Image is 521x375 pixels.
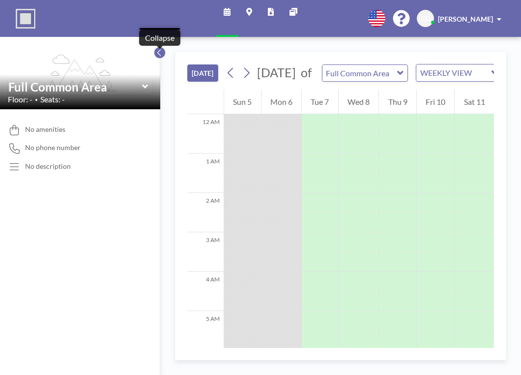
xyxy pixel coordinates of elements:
[261,90,302,114] div: Mon 6
[417,90,455,114] div: Fri 10
[8,94,32,104] span: Floor: -
[416,64,501,81] div: Search for option
[438,15,493,23] span: [PERSON_NAME]
[257,65,296,80] span: [DATE]
[187,114,224,154] div: 12 AM
[187,64,218,82] button: [DATE]
[25,125,65,134] span: No amenities
[379,90,416,114] div: Thu 9
[187,193,224,232] div: 2 AM
[455,90,494,114] div: Sat 11
[187,232,224,272] div: 3 AM
[421,14,430,23] span: CD
[418,66,474,79] span: WEEKLY VIEW
[224,90,261,114] div: Sun 5
[16,9,35,29] img: organization-logo
[339,90,379,114] div: Wed 8
[25,143,81,152] span: No phone number
[322,65,398,81] input: Full Common Area
[301,65,312,80] span: of
[475,66,485,79] input: Search for option
[187,272,224,311] div: 4 AM
[25,162,71,171] div: No description
[187,154,224,193] div: 1 AM
[8,80,142,94] input: Full Common Area
[145,33,174,43] div: Collapse
[187,311,224,350] div: 5 AM
[40,94,65,104] span: Seats: -
[302,90,338,114] div: Tue 7
[35,96,38,103] span: •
